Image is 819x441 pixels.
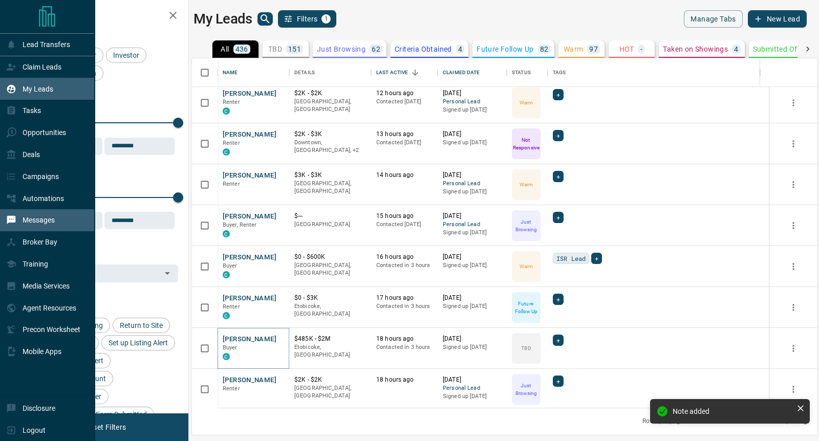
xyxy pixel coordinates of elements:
[223,376,276,385] button: [PERSON_NAME]
[556,90,560,100] span: +
[553,376,564,387] div: +
[223,294,276,303] button: [PERSON_NAME]
[520,262,533,270] p: Warm
[786,218,801,233] button: more
[223,271,230,278] div: condos.ca
[556,212,560,223] span: +
[663,46,728,53] p: Taken on Showings
[443,106,502,114] p: Signed up [DATE]
[294,98,366,114] p: [GEOGRAPHIC_DATA], [GEOGRAPHIC_DATA]
[218,58,289,87] div: Name
[553,335,564,346] div: +
[595,253,598,263] span: +
[278,10,337,28] button: Filters1
[223,99,240,105] span: Renter
[294,89,366,98] p: $2K - $2K
[443,392,502,401] p: Signed up [DATE]
[443,343,502,351] p: Signed up [DATE]
[443,58,480,87] div: Claimed Date
[443,335,502,343] p: [DATE]
[294,335,366,343] p: $485K - $2M
[106,48,146,63] div: Investor
[443,98,502,106] span: Personal Lead
[257,12,273,26] button: search button
[753,46,807,53] p: Submitted Offer
[556,376,560,386] span: +
[223,130,276,140] button: [PERSON_NAME]
[512,58,531,87] div: Status
[589,46,598,53] p: 97
[33,10,178,23] h2: Filters
[376,376,433,384] p: 18 hours ago
[317,46,365,53] p: Just Browsing
[376,220,433,229] p: Contacted [DATE]
[408,65,422,80] button: Sort
[223,303,240,310] span: Renter
[553,89,564,100] div: +
[223,312,230,319] div: condos.ca
[376,212,433,220] p: 15 hours ago
[438,58,507,87] div: Claimed Date
[553,130,564,141] div: +
[376,294,433,302] p: 17 hours ago
[443,130,502,139] p: [DATE]
[78,418,133,436] button: Reset Filters
[443,188,502,196] p: Signed up [DATE]
[673,407,792,415] div: Note added
[443,212,502,220] p: [DATE]
[564,46,584,53] p: Warm
[221,46,229,53] p: All
[443,180,502,188] span: Personal Lead
[591,253,602,264] div: +
[556,171,560,182] span: +
[376,335,433,343] p: 18 hours ago
[294,171,366,180] p: $3K - $3K
[294,220,366,229] p: [GEOGRAPHIC_DATA]
[786,341,801,356] button: more
[223,335,276,344] button: [PERSON_NAME]
[734,46,738,53] p: 4
[294,294,366,302] p: $0 - $3K
[443,384,502,393] span: Personal Lead
[268,46,282,53] p: TBD
[193,11,252,27] h1: My Leads
[786,136,801,151] button: more
[376,98,433,106] p: Contacted [DATE]
[294,302,366,318] p: Etobicoke, [GEOGRAPHIC_DATA]
[113,318,170,333] div: Return to Site
[294,253,366,261] p: $0 - $600K
[372,46,380,53] p: 62
[556,130,560,141] span: +
[556,294,560,304] span: +
[556,335,560,345] span: +
[376,130,433,139] p: 13 hours ago
[520,181,533,188] p: Warm
[443,139,502,147] p: Signed up [DATE]
[294,212,366,220] p: $---
[160,266,175,280] button: Open
[376,343,433,351] p: Contacted in 3 hours
[513,382,540,397] p: Just Browsing
[477,46,533,53] p: Future Follow Up
[223,262,238,269] span: Buyer
[289,58,371,87] div: Details
[235,46,248,53] p: 436
[540,46,549,53] p: 82
[443,261,502,270] p: Signed up [DATE]
[223,148,230,156] div: condos.ca
[513,218,540,233] p: Just Browsing
[443,302,502,311] p: Signed up [DATE]
[223,212,276,222] button: [PERSON_NAME]
[288,46,301,53] p: 151
[376,261,433,270] p: Contacted in 3 hours
[371,58,438,87] div: Last Active
[110,51,143,59] span: Investor
[376,58,408,87] div: Last Active
[640,46,642,53] p: -
[556,253,586,263] span: ISR Lead
[223,253,276,262] button: [PERSON_NAME]
[619,46,634,53] p: HOT
[294,139,366,155] p: North York, Toronto
[443,89,502,98] p: [DATE]
[294,130,366,139] p: $2K - $3K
